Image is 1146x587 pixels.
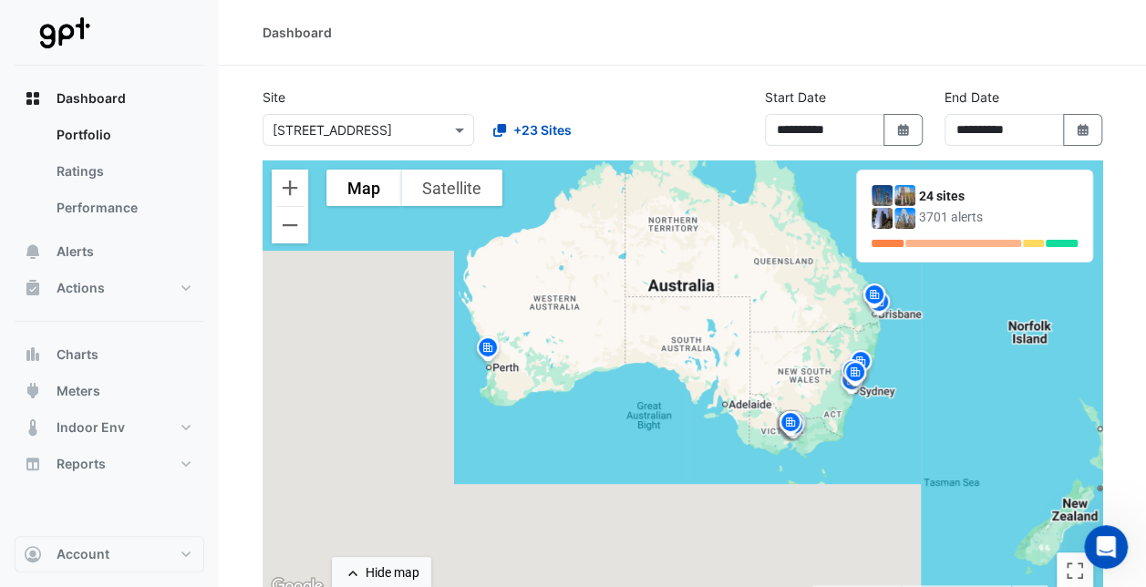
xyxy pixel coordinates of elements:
img: site-pin.svg [837,367,866,399]
img: site-pin.svg [841,359,870,391]
button: Indoor Env [15,409,204,446]
fa-icon: Select Date [1075,122,1091,138]
span: Charts [57,345,98,364]
span: Reports [57,455,106,473]
div: Dashboard [15,117,204,233]
img: Company Logo [22,15,104,51]
a: Performance [42,190,204,226]
img: site-pin.svg [864,289,893,321]
span: +23 Sites [513,120,572,139]
label: End Date [945,88,999,107]
img: 150 Collins Street [894,185,915,206]
button: +23 Sites [481,114,583,146]
div: 24 sites [919,187,1078,206]
fa-icon: Select Date [895,122,912,138]
app-icon: Indoor Env [24,418,42,437]
a: Portfolio [42,117,204,153]
button: Alerts [15,233,204,270]
img: 111 Eagle Street [872,185,893,206]
img: site-pin.svg [779,412,808,444]
app-icon: Reports [24,455,42,473]
span: Meters [57,382,100,400]
app-icon: Charts [24,345,42,364]
span: Account [57,545,109,563]
button: Dashboard [15,80,204,117]
img: site-pin.svg [473,335,502,366]
img: 2 Southbank Boulevard [872,208,893,229]
span: Actions [57,279,105,297]
div: 3701 alerts [919,208,1078,227]
a: Ratings [42,153,204,190]
button: Reports [15,446,204,482]
app-icon: Actions [24,279,42,297]
span: Dashboard [57,89,126,108]
img: site-pin.svg [776,409,805,441]
div: Hide map [366,563,419,582]
button: Show satellite imagery [401,170,502,206]
label: Start Date [765,88,826,107]
button: Zoom in [272,170,308,206]
button: Zoom out [272,207,308,243]
button: Meters [15,373,204,409]
button: Actions [15,270,204,306]
img: 530 Collins Street [894,208,915,229]
img: site-pin.svg [846,348,875,380]
button: Charts [15,336,204,373]
button: Show street map [326,170,401,206]
app-icon: Meters [24,382,42,400]
label: Site [263,88,285,107]
span: Alerts [57,242,94,261]
iframe: Intercom live chat [1084,525,1128,569]
app-icon: Alerts [24,242,42,261]
button: Account [15,536,204,572]
div: Dashboard [263,23,332,42]
img: site-pin.svg [838,357,867,389]
img: site-pin.svg [779,409,809,441]
span: Indoor Env [57,418,125,437]
app-icon: Dashboard [24,89,42,108]
img: site-pin.svg [860,282,889,314]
